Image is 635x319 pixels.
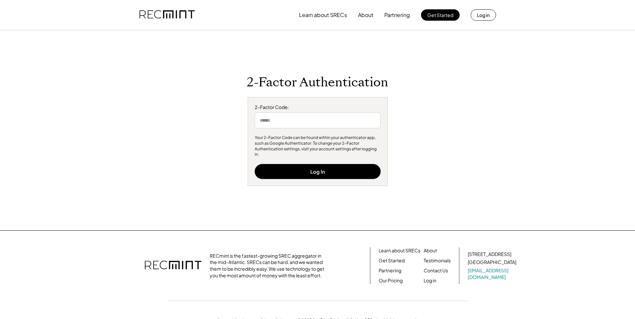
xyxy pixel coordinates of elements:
[255,164,381,179] button: Log In
[424,277,436,284] a: Log in
[255,104,381,111] div: 2-Factor Code:
[210,253,328,279] div: RECmint is the fastest-growing SREC aggregator in the mid-Atlantic. SRECs can be hard, and we wan...
[424,247,437,254] a: About
[424,267,448,274] a: Contact Us
[145,254,201,277] img: recmint-logotype%403x.png
[139,4,195,26] img: recmint-logotype%403x.png
[424,257,451,264] a: Testimonials
[468,259,516,266] div: [GEOGRAPHIC_DATA]
[468,251,511,258] div: [STREET_ADDRESS]
[255,135,381,157] div: Your 2-Factor Code can be found within your authenticator app, such as Google Authenticator. To c...
[421,9,460,21] button: Get Started
[299,8,347,22] button: Learn about SRECs
[468,267,518,280] a: [EMAIL_ADDRESS][DOMAIN_NAME]
[379,267,401,274] a: Partnering
[471,9,496,21] button: Log in
[358,8,373,22] button: About
[379,257,405,264] a: Get Started
[379,277,403,284] a: Our Pricing
[247,75,388,90] h1: 2-Factor Authentication
[384,8,410,22] button: Partnering
[379,247,420,254] a: Learn about SRECs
